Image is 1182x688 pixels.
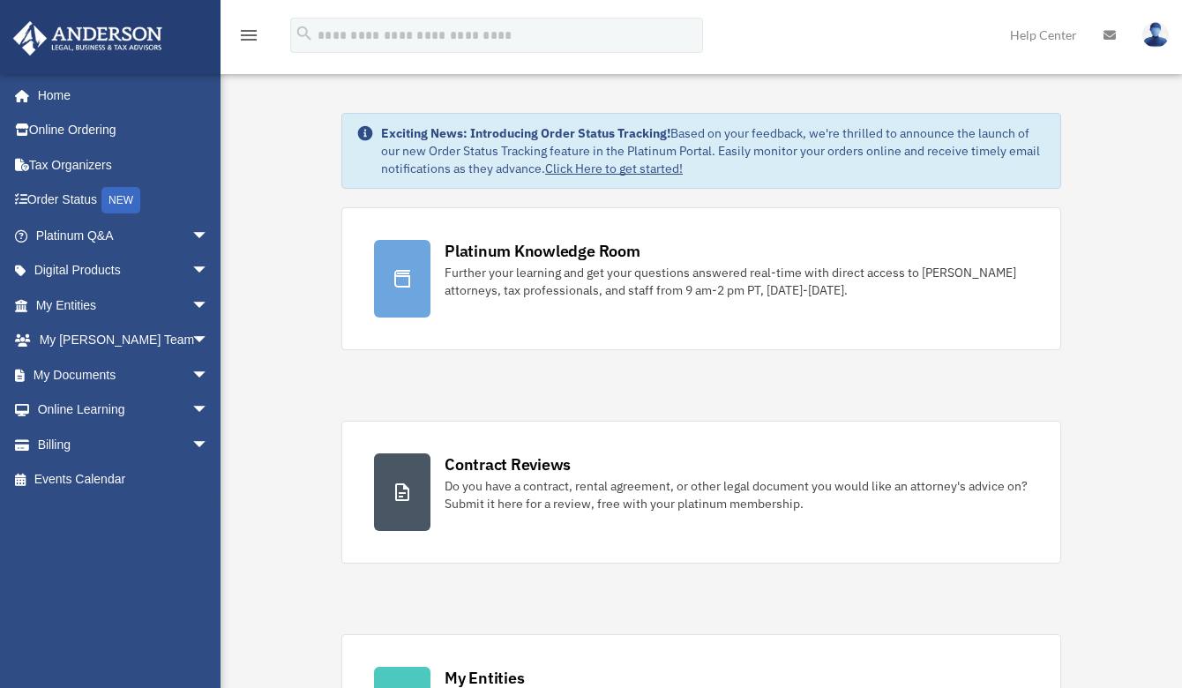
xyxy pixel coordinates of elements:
[8,21,168,56] img: Anderson Advisors Platinum Portal
[381,124,1046,177] div: Based on your feedback, we're thrilled to announce the launch of our new Order Status Tracking fe...
[191,288,227,324] span: arrow_drop_down
[445,264,1029,299] div: Further your learning and get your questions answered real-time with direct access to [PERSON_NAM...
[12,462,236,497] a: Events Calendar
[12,253,236,288] a: Digital Productsarrow_drop_down
[101,187,140,213] div: NEW
[12,393,236,428] a: Online Learningarrow_drop_down
[445,453,571,475] div: Contract Reviews
[238,25,259,46] i: menu
[381,125,670,141] strong: Exciting News: Introducing Order Status Tracking!
[445,477,1029,512] div: Do you have a contract, rental agreement, or other legal document you would like an attorney's ad...
[191,393,227,429] span: arrow_drop_down
[12,323,236,358] a: My [PERSON_NAME] Teamarrow_drop_down
[1142,22,1169,48] img: User Pic
[191,218,227,254] span: arrow_drop_down
[12,427,236,462] a: Billingarrow_drop_down
[191,323,227,359] span: arrow_drop_down
[12,78,227,113] a: Home
[12,183,236,219] a: Order StatusNEW
[445,240,640,262] div: Platinum Knowledge Room
[545,161,683,176] a: Click Here to get started!
[12,147,236,183] a: Tax Organizers
[341,421,1061,564] a: Contract Reviews Do you have a contract, rental agreement, or other legal document you would like...
[12,288,236,323] a: My Entitiesarrow_drop_down
[12,218,236,253] a: Platinum Q&Aarrow_drop_down
[12,113,236,148] a: Online Ordering
[341,207,1061,350] a: Platinum Knowledge Room Further your learning and get your questions answered real-time with dire...
[191,357,227,393] span: arrow_drop_down
[191,253,227,289] span: arrow_drop_down
[238,31,259,46] a: menu
[191,427,227,463] span: arrow_drop_down
[12,357,236,393] a: My Documentsarrow_drop_down
[295,24,314,43] i: search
